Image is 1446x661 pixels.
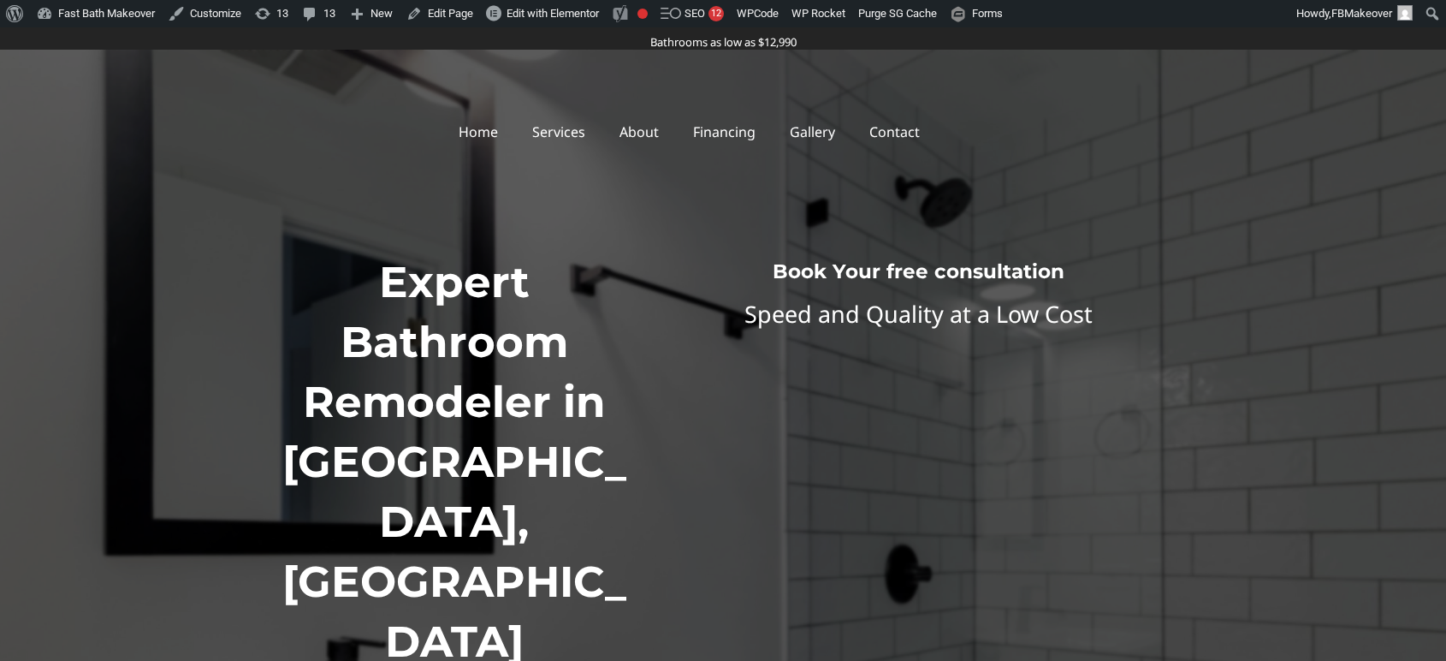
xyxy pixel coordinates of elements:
[676,112,773,152] a: Financing
[637,268,1200,396] iframe: Website Form
[1331,7,1392,20] span: FBMakeover
[773,112,852,152] a: Gallery
[442,112,515,152] a: Home
[708,6,724,21] div: 12
[602,112,676,152] a: About
[637,9,648,19] div: Focus keyphrase not set
[744,298,1093,330] span: Speed and Quality at a Low Cost
[661,259,1176,285] h3: Book Your free consultation
[515,112,602,152] a: Services
[507,7,599,20] span: Edit with Elementor
[852,112,937,152] a: Contact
